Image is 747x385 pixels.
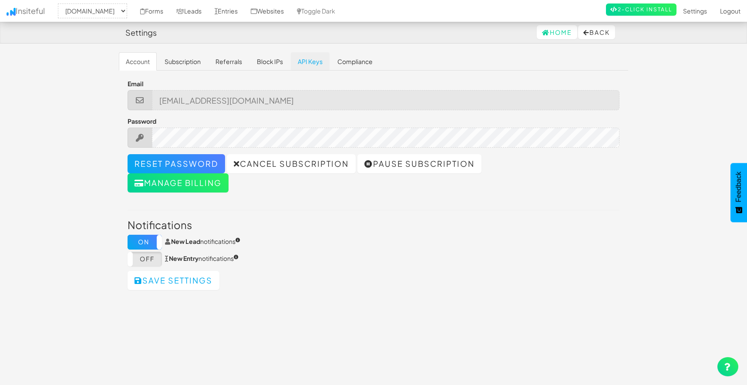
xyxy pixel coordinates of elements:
button: Back [578,25,615,39]
h3: Notifications [128,219,619,230]
button: Feedback - Show survey [730,163,747,222]
label: On [128,235,162,250]
span: notifications [165,254,239,262]
a: Block IPs [250,52,290,71]
button: Manage billing [128,173,229,192]
label: Email [128,79,144,88]
input: john@doe.com [152,90,620,110]
img: icon.png [7,8,16,16]
a: Cancel subscription [227,154,356,173]
button: Save settings [128,271,219,290]
span: notifications [165,237,240,245]
a: Pause subscription [357,154,481,173]
strong: New Lead [171,237,200,245]
a: API Keys [291,52,330,71]
span: Feedback [735,172,743,202]
strong: New Entry [169,254,199,262]
a: 2-Click Install [606,3,676,16]
a: Reset password [128,154,225,173]
a: Referrals [209,52,249,71]
label: Off [128,252,162,267]
a: Home [537,25,577,39]
a: Account [119,52,157,71]
a: Compliance [330,52,380,71]
label: Password [128,117,156,125]
h4: Settings [125,28,157,37]
a: Subscription [158,52,208,71]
